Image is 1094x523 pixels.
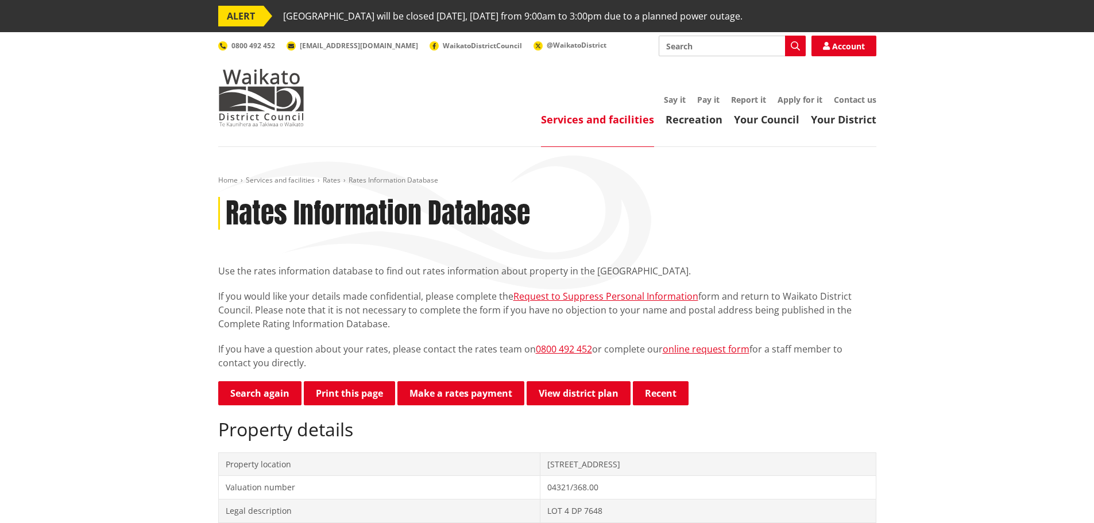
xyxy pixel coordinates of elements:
button: Print this page [304,381,395,405]
span: ALERT [218,6,264,26]
a: Report it [731,94,766,105]
a: 0800 492 452 [218,41,275,51]
a: Say it [664,94,686,105]
span: 0800 492 452 [231,41,275,51]
a: 0800 492 452 [536,343,592,355]
span: @WaikatoDistrict [547,40,606,50]
a: Rates [323,175,341,185]
a: Account [811,36,876,56]
a: @WaikatoDistrict [534,40,606,50]
a: [EMAIL_ADDRESS][DOMAIN_NAME] [287,41,418,51]
p: If you would like your details made confidential, please complete the form and return to Waikato ... [218,289,876,331]
span: WaikatoDistrictCouncil [443,41,522,51]
td: [STREET_ADDRESS] [540,452,876,476]
a: Home [218,175,238,185]
h2: Property details [218,419,876,440]
td: LOT 4 DP 7648 [540,499,876,522]
a: Request to Suppress Personal Information [513,290,698,303]
button: Recent [633,381,689,405]
a: WaikatoDistrictCouncil [430,41,522,51]
a: Pay it [697,94,720,105]
span: Rates Information Database [349,175,438,185]
a: online request form [663,343,749,355]
input: Search input [659,36,806,56]
a: Your District [811,113,876,126]
a: Apply for it [778,94,822,105]
a: Search again [218,381,301,405]
p: If you have a question about your rates, please contact the rates team on or complete our for a s... [218,342,876,370]
a: Contact us [834,94,876,105]
a: View district plan [527,381,631,405]
span: [GEOGRAPHIC_DATA] will be closed [DATE], [DATE] from 9:00am to 3:00pm due to a planned power outage. [283,6,743,26]
a: Services and facilities [246,175,315,185]
a: Recreation [666,113,722,126]
h1: Rates Information Database [226,197,530,230]
p: Use the rates information database to find out rates information about property in the [GEOGRAPHI... [218,264,876,278]
nav: breadcrumb [218,176,876,185]
td: Property location [218,452,540,476]
a: Make a rates payment [397,381,524,405]
a: Your Council [734,113,799,126]
a: Services and facilities [541,113,654,126]
td: Legal description [218,499,540,522]
td: Valuation number [218,476,540,499]
td: 04321/368.00 [540,476,876,499]
span: [EMAIL_ADDRESS][DOMAIN_NAME] [300,41,418,51]
img: Waikato District Council - Te Kaunihera aa Takiwaa o Waikato [218,69,304,126]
